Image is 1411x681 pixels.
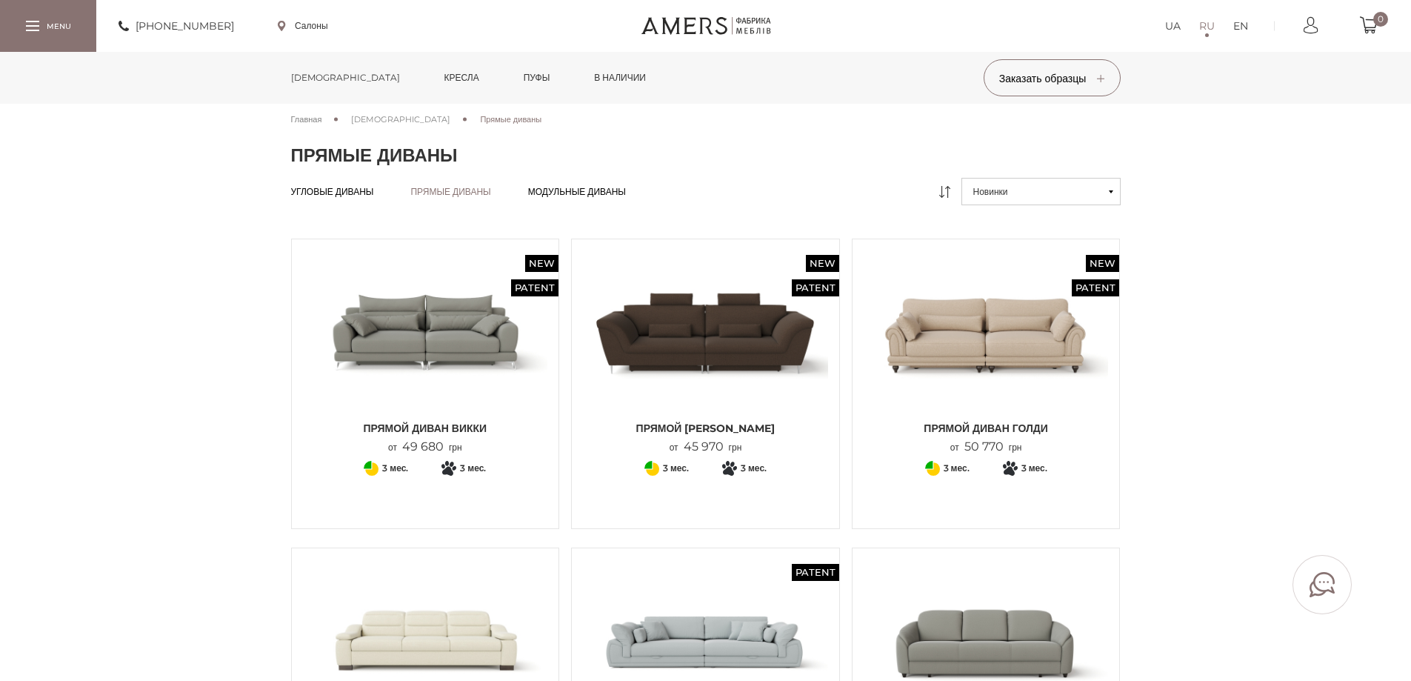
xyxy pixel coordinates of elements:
[291,114,322,124] span: Главная
[303,250,548,454] a: New Patent Прямой диван ВИККИ Прямой диван ВИККИ Прямой диван ВИККИ от49 680грн
[119,17,234,35] a: [PHONE_NUMBER]
[984,59,1121,96] button: Заказать образцы
[583,52,657,104] a: в наличии
[513,52,561,104] a: Пуфы
[792,279,839,296] span: Patent
[944,459,970,477] span: 3 мес.
[1021,459,1047,477] span: 3 мес.
[1373,12,1388,27] span: 0
[511,279,558,296] span: Patent
[433,52,490,104] a: Кресла
[806,255,839,272] span: New
[525,255,558,272] span: New
[397,439,449,454] span: 49 680
[670,440,742,454] p: от грн
[864,250,1109,454] a: New Patent Прямой диван ГОЛДИ Прямой диван ГОЛДИ Прямой диван ГОЛДИ от50 770грн
[528,186,626,198] a: Модульные диваны
[1233,17,1248,35] a: EN
[583,421,828,436] span: Прямой [PERSON_NAME]
[959,439,1009,454] span: 50 770
[678,439,729,454] span: 45 970
[351,114,450,124] span: [DEMOGRAPHIC_DATA]
[864,421,1109,436] span: Прямой диван ГОЛДИ
[950,440,1022,454] p: от грн
[280,52,411,104] a: [DEMOGRAPHIC_DATA]
[999,72,1105,85] span: Заказать образцы
[460,459,486,477] span: 3 мес.
[741,459,767,477] span: 3 мес.
[278,19,328,33] a: Салоны
[792,564,839,581] span: Patent
[351,113,450,126] a: [DEMOGRAPHIC_DATA]
[388,440,462,454] p: от грн
[291,186,374,198] a: Угловые диваны
[1199,17,1215,35] a: RU
[291,113,322,126] a: Главная
[1165,17,1181,35] a: UA
[303,421,548,436] span: Прямой диван ВИККИ
[1072,279,1119,296] span: Patent
[663,459,689,477] span: 3 мес.
[382,459,408,477] span: 3 мес.
[583,250,828,454] a: New Patent Прямой Диван Грейси Прямой Диван Грейси Прямой [PERSON_NAME] от45 970грн
[961,178,1121,205] button: Новинки
[1086,255,1119,272] span: New
[291,144,1121,167] h1: Прямые диваны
